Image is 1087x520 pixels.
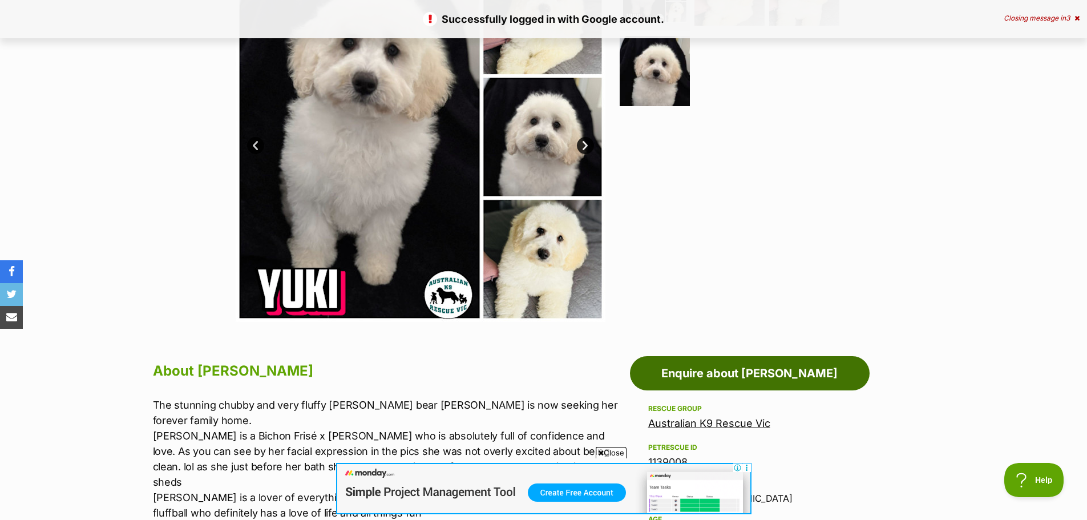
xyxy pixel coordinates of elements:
[11,11,1076,27] p: Successfully logged in with Google account.
[648,443,851,452] div: PetRescue ID
[648,404,851,413] div: Rescue group
[630,356,870,390] a: Enquire about [PERSON_NAME]
[1066,14,1070,22] span: 3
[1004,14,1080,22] div: Closing message in
[648,417,770,429] a: Australian K9 Rescue Vic
[648,454,851,470] div: 1139008
[596,447,627,458] span: Close
[620,36,690,106] img: Photo of Yuki
[336,463,751,514] iframe: Advertisement
[247,137,264,154] a: Prev
[1004,463,1064,497] iframe: Help Scout Beacon - Open
[153,358,624,384] h2: About [PERSON_NAME]
[577,137,594,154] a: Next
